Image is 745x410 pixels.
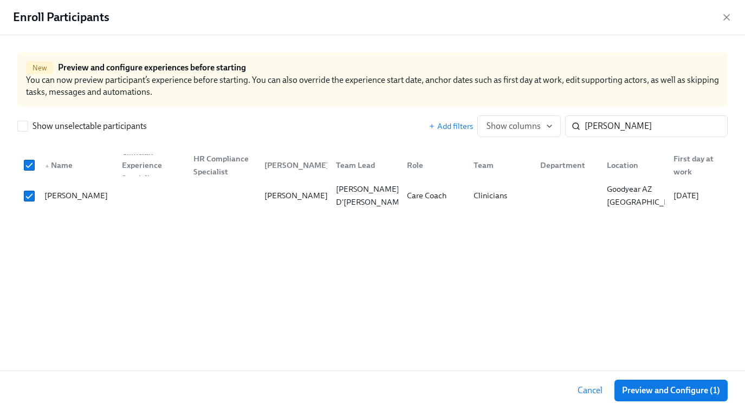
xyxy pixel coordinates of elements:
[260,189,332,202] div: [PERSON_NAME]
[665,154,725,176] div: First day at work
[603,183,691,209] div: Goodyear AZ [GEOGRAPHIC_DATA]
[26,64,54,72] span: New
[260,159,333,172] div: [PERSON_NAME]
[536,159,598,172] div: Department
[398,154,465,176] div: Role
[58,62,246,74] h6: Preview and configure experiences before starting
[36,154,113,176] div: ▲Name
[403,189,465,202] div: Care Coach
[465,154,532,176] div: Team
[469,159,532,172] div: Team
[469,189,532,202] div: Clinicians
[17,53,728,107] div: You can now preview participant’s experience before starting. You can also override the experienc...
[13,9,109,25] h4: Enroll Participants
[189,152,256,178] div: HR Compliance Specialist
[614,380,728,401] button: Preview and Configure (1)
[532,154,598,176] div: Department
[44,163,50,168] span: ▲
[327,154,399,176] div: Team Lead
[17,180,728,211] div: [PERSON_NAME][PERSON_NAME][PERSON_NAME] D'[PERSON_NAME]Care CoachCliniciansGoodyear AZ [GEOGRAPHI...
[429,121,473,132] button: Add filters
[40,189,113,202] div: [PERSON_NAME]
[118,146,185,185] div: Clinician Experience Specialist
[578,385,603,396] span: Cancel
[570,380,610,401] button: Cancel
[598,154,665,176] div: Location
[332,159,399,172] div: Team Lead
[113,154,185,176] div: Clinician Experience Specialist
[585,115,728,137] input: Search by name
[603,159,665,172] div: Location
[403,159,465,172] div: Role
[669,189,725,202] div: [DATE]
[487,121,552,132] span: Show columns
[477,115,561,137] button: Show columns
[33,120,147,132] span: Show unselectable participants
[40,159,113,172] div: Name
[256,154,327,176] div: [PERSON_NAME]
[669,152,725,178] div: First day at work
[332,183,411,209] div: [PERSON_NAME] D'[PERSON_NAME]
[185,154,256,176] div: HR Compliance Specialist
[622,385,720,396] span: Preview and Configure (1)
